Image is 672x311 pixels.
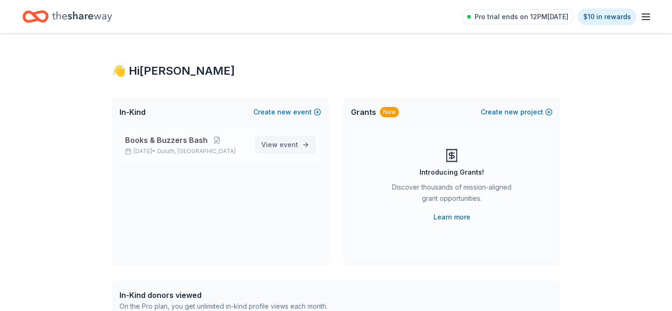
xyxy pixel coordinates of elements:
[420,167,484,178] div: Introducing Grants!
[504,106,518,118] span: new
[434,212,470,223] a: Learn more
[119,106,146,118] span: In-Kind
[280,141,298,148] span: event
[462,9,574,24] a: Pro trial ends on 12PM[DATE]
[253,106,321,118] button: Createnewevent
[22,6,112,28] a: Home
[125,134,208,146] span: Books & Buzzers Bash
[475,11,568,22] span: Pro trial ends on 12PM[DATE]
[261,139,298,150] span: View
[351,106,376,118] span: Grants
[277,106,291,118] span: new
[578,8,637,25] a: $10 in rewards
[255,136,315,153] a: View event
[125,148,248,155] p: [DATE] •
[157,148,236,155] span: Duluth, [GEOGRAPHIC_DATA]
[388,182,515,208] div: Discover thousands of mission-aligned grant opportunities.
[112,64,560,78] div: 👋 Hi [PERSON_NAME]
[481,106,553,118] button: Createnewproject
[119,290,328,301] div: In-Kind donors viewed
[380,107,399,117] div: New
